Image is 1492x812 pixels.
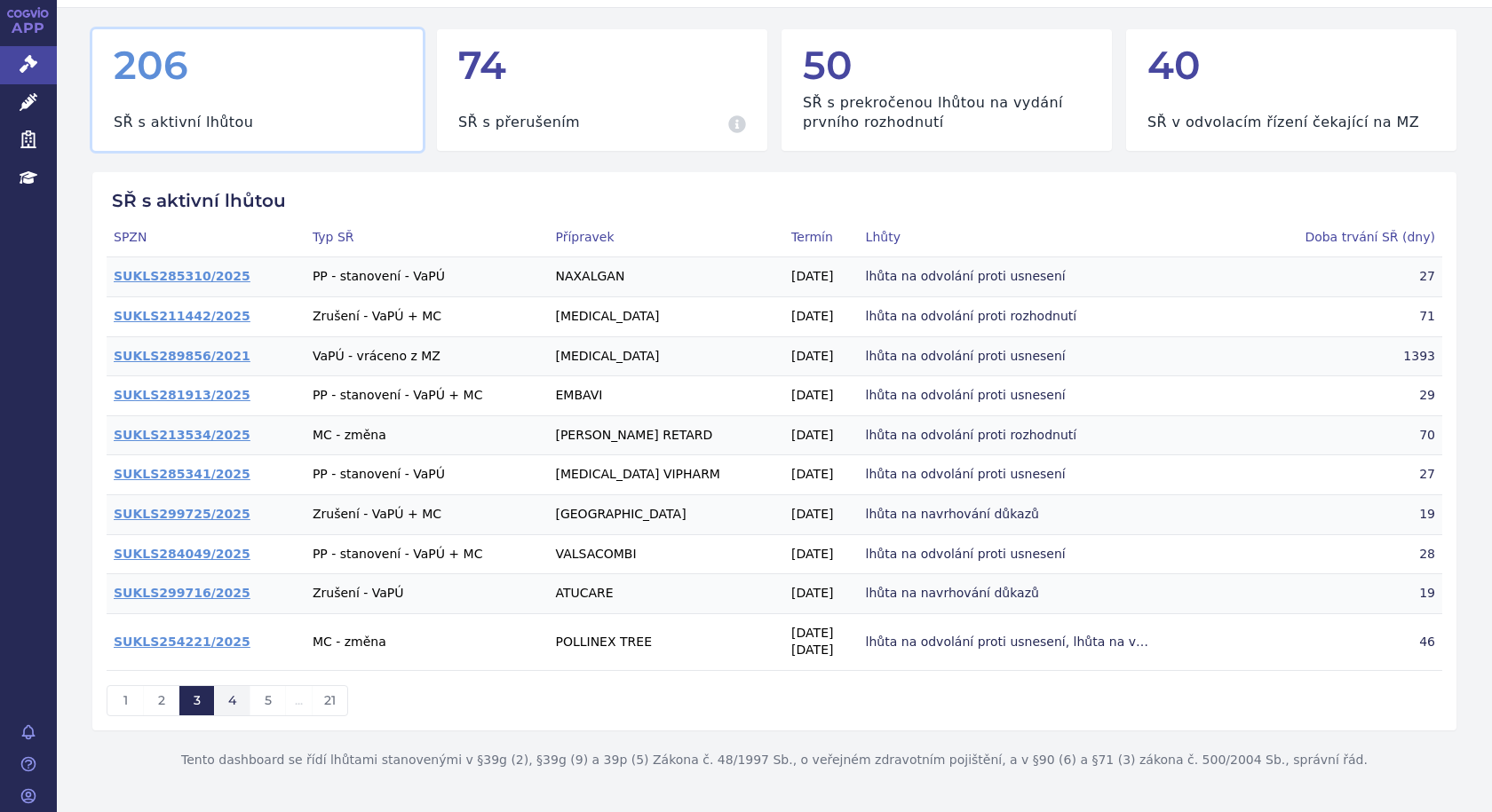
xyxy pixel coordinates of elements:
p: [DATE] [791,466,852,484]
a: SUKLS299716/2025 [114,586,250,600]
p: [DATE] [791,506,852,524]
p: [DATE] [791,546,852,564]
th: 27 [1252,257,1442,297]
th: 71 [1252,297,1442,337]
p: [DATE] [791,625,852,643]
span: lhůta na navrhování důkazů [866,585,1150,603]
span: lhůta na odvolání proti rozhodnutí [866,308,1150,326]
th: 1393 [1252,336,1442,376]
p: Tento dashboard se řídí lhůtami stanovenými v §39g (2), §39g (9) a 39p (5) Zákona č. 48/1997 Sb.,... [92,730,1456,791]
p: NAXALGAN [555,268,777,286]
td: MC - změna [306,613,549,670]
th: 28 [1252,534,1442,574]
th: Lhůty [859,218,1252,257]
p: POLLINEX TREE [555,634,777,651]
span: 1 [123,692,128,708]
p: [PERSON_NAME] RETARD [555,427,777,445]
th: Termín [784,218,859,257]
button: 1 [107,686,143,716]
span: lhůta na navrhování důkazů [866,506,1150,524]
span: lhůta na odvolání proti usnesení [866,387,1150,405]
p: [DATE] [791,348,852,366]
button: 3 [179,686,214,716]
span: 21 [324,692,336,708]
th: 46 [1252,613,1442,670]
a: SUKLS281913/2025 [114,388,250,402]
button: 4 [214,686,250,716]
td: Zrušení - VaPÚ + MC [306,297,549,337]
button: ... [285,686,312,716]
td: PP - stanovení - VaPÚ + MC [306,534,549,574]
h3: SŘ s aktivní lhůtou [114,113,253,132]
td: Zrušení - VaPÚ [306,574,549,614]
th: 19 [1252,495,1442,535]
th: 70 [1252,415,1442,455]
td: VaPÚ - vráceno z MZ [306,336,549,376]
p: [DATE] [791,642,852,659]
button: 5 [250,686,285,716]
p: [DATE] [791,585,852,603]
th: SPZN [107,218,306,257]
a: SUKLS285341/2025 [114,467,250,481]
td: PP - stanovení - VaPÚ [306,257,549,297]
p: [DATE] [791,308,852,326]
td: Zrušení - VaPÚ + MC [306,495,549,535]
button: 2 [143,686,179,716]
th: 19 [1252,574,1442,614]
a: SUKLS284049/2025 [114,547,250,561]
p: [GEOGRAPHIC_DATA] [555,506,777,524]
h3: SŘ s prekročenou lhůtou na vydání prvního rozhodnutí [803,93,1091,133]
span: lhůta na odvolání proti usnesení [866,348,1150,366]
td: PP - stanovení - VaPÚ + MC [306,376,549,416]
span: 5 [265,692,272,708]
h3: SŘ s přerušením [458,113,580,132]
td: PP - stanovení - VaPÚ [306,455,549,495]
th: Přípravek [548,218,784,257]
span: lhůta na odvolání proti usnesení [866,466,1150,484]
div: 206 [114,43,401,86]
span: 4 [228,692,236,708]
a: SUKLS254221/2025 [114,635,250,649]
p: EMBAVI [555,387,777,405]
h3: SŘ v odvolacím řízení čekající na MZ [1147,113,1419,132]
span: lhůta na odvolání proti rozhodnutí [866,427,1150,445]
p: [DATE] [791,268,852,286]
th: 27 [1252,455,1442,495]
span: ... [295,692,303,708]
span: lhůta na odvolání proti usnesení, lhůta na vyjádření se k podkladům pro rozhodnutí [866,634,1150,651]
th: 29 [1252,376,1442,416]
td: MC - změna [306,415,549,455]
p: [MEDICAL_DATA] VIPHARM [555,466,777,484]
th: Typ SŘ [306,218,549,257]
a: SUKLS285310/2025 [114,269,250,283]
p: ATUCARE [555,585,777,603]
p: [MEDICAL_DATA] [555,308,777,326]
a: SUKLS299725/2025 [114,507,250,521]
span: 3 [194,692,201,708]
p: VALSACOMBI [555,546,777,564]
p: [DATE] [791,427,852,445]
p: [MEDICAL_DATA] [555,348,777,366]
span: lhůta na odvolání proti usnesení [866,546,1150,564]
p: [DATE] [791,387,852,405]
a: SUKLS213534/2025 [114,428,250,442]
h2: SŘ s aktivní lhůtou [107,190,1442,211]
div: 50 [803,43,1091,86]
div: 74 [458,43,746,86]
th: Doba trvání SŘ (dny) [1252,218,1442,257]
a: SUKLS289856/2021 [114,349,250,363]
span: lhůta na odvolání proti usnesení [866,268,1150,286]
a: SUKLS211442/2025 [114,309,250,323]
span: 2 [158,692,165,708]
button: 21 [312,686,347,716]
div: 40 [1147,43,1435,86]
